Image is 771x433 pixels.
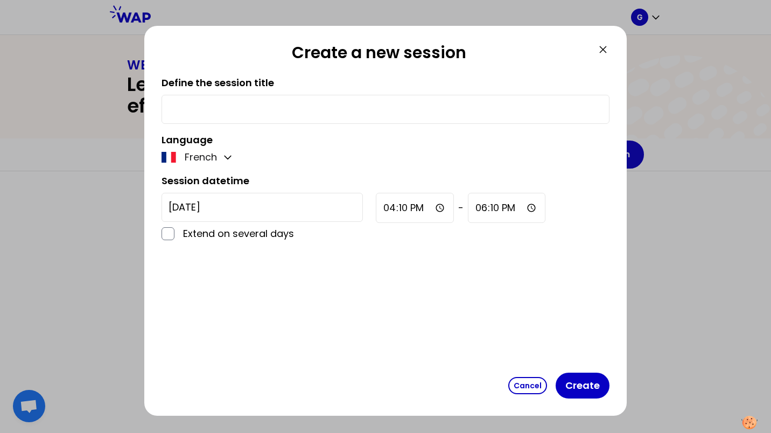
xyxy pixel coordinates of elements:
button: Create [556,373,609,399]
span: - [458,200,464,215]
input: YYYY-M-D [162,193,363,222]
label: Language [162,133,213,146]
p: Extend on several days [183,226,363,241]
p: French [185,150,217,165]
label: Define the session title [162,76,274,89]
h2: Create a new session [162,43,597,67]
label: Session datetime [162,174,249,187]
button: Cancel [508,377,547,394]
